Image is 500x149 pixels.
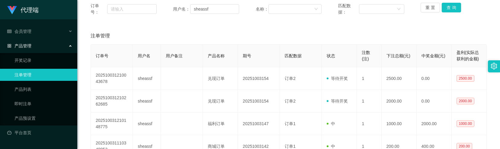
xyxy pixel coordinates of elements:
td: 202510031210148775 [91,113,133,135]
td: 2500.00 [382,67,417,90]
i: 图标: setting [491,63,497,69]
span: 订单1 [285,121,296,126]
span: 2500.00 [457,75,474,82]
a: 产品预设置 [14,112,72,124]
span: 名称： [256,6,269,12]
span: 订单1 [285,144,296,149]
span: 中 [327,144,335,149]
img: logo.9652507e.png [7,6,17,14]
td: 兑现订单 [203,90,238,113]
span: 下注总额(元) [386,53,410,58]
span: 注单管理 [91,32,110,40]
td: 20251003147 [238,113,280,135]
td: sheassf [133,67,161,90]
span: 产品管理 [7,43,31,48]
span: 订单号： [91,3,107,15]
span: 盈利(实际总获利的金额) [457,50,479,61]
span: 产品名称 [208,53,225,58]
td: 202510031210043678 [91,67,133,90]
button: 查 询 [442,3,461,12]
td: 20251003154 [238,67,280,90]
span: 订单号 [96,53,108,58]
span: 期号 [243,53,251,58]
a: 产品列表 [14,83,72,95]
td: 福利订单 [203,113,238,135]
td: 2000.00 [382,90,417,113]
td: 1000.00 [382,113,417,135]
td: 0.00 [417,67,452,90]
span: 1000.00 [457,120,474,127]
a: 即时注单 [14,98,72,110]
span: 等待开奖 [327,76,348,81]
i: 图标: table [7,29,11,33]
td: sheassf [133,90,161,113]
td: 2000.00 [417,113,452,135]
i: 图标: down [397,7,401,11]
span: 用户备注 [166,53,183,58]
h1: 代理端 [21,0,39,20]
td: 202510031210262685 [91,90,133,113]
span: 订单2 [285,99,296,103]
span: 匹配数据： [338,3,359,15]
td: 1 [357,67,381,90]
a: 代理端 [7,7,39,12]
i: 图标: appstore-o [7,44,11,48]
span: 匹配数据 [285,53,302,58]
td: 1 [357,90,381,113]
a: 图标: dashboard平台首页 [7,127,72,139]
span: 用户名 [138,53,150,58]
a: 开奖记录 [14,54,72,66]
button: 重 置 [421,3,440,12]
span: 2000.00 [457,98,474,104]
span: 注数(注) [362,50,370,61]
td: 1 [357,113,381,135]
td: 兑现订单 [203,67,238,90]
i: 图标: down [314,7,318,11]
input: 请输入 [190,4,239,14]
span: 订单2 [285,76,296,81]
td: sheassf [133,113,161,135]
span: 用户名： [173,6,190,12]
span: 会员管理 [7,29,31,34]
td: 20251003154 [238,90,280,113]
td: 0.00 [417,90,452,113]
span: 等待开奖 [327,99,348,103]
span: 中 [327,121,335,126]
a: 注单管理 [14,69,72,81]
input: 请输入 [107,4,156,14]
span: 状态 [327,53,335,58]
span: 中奖金额(元) [421,53,445,58]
